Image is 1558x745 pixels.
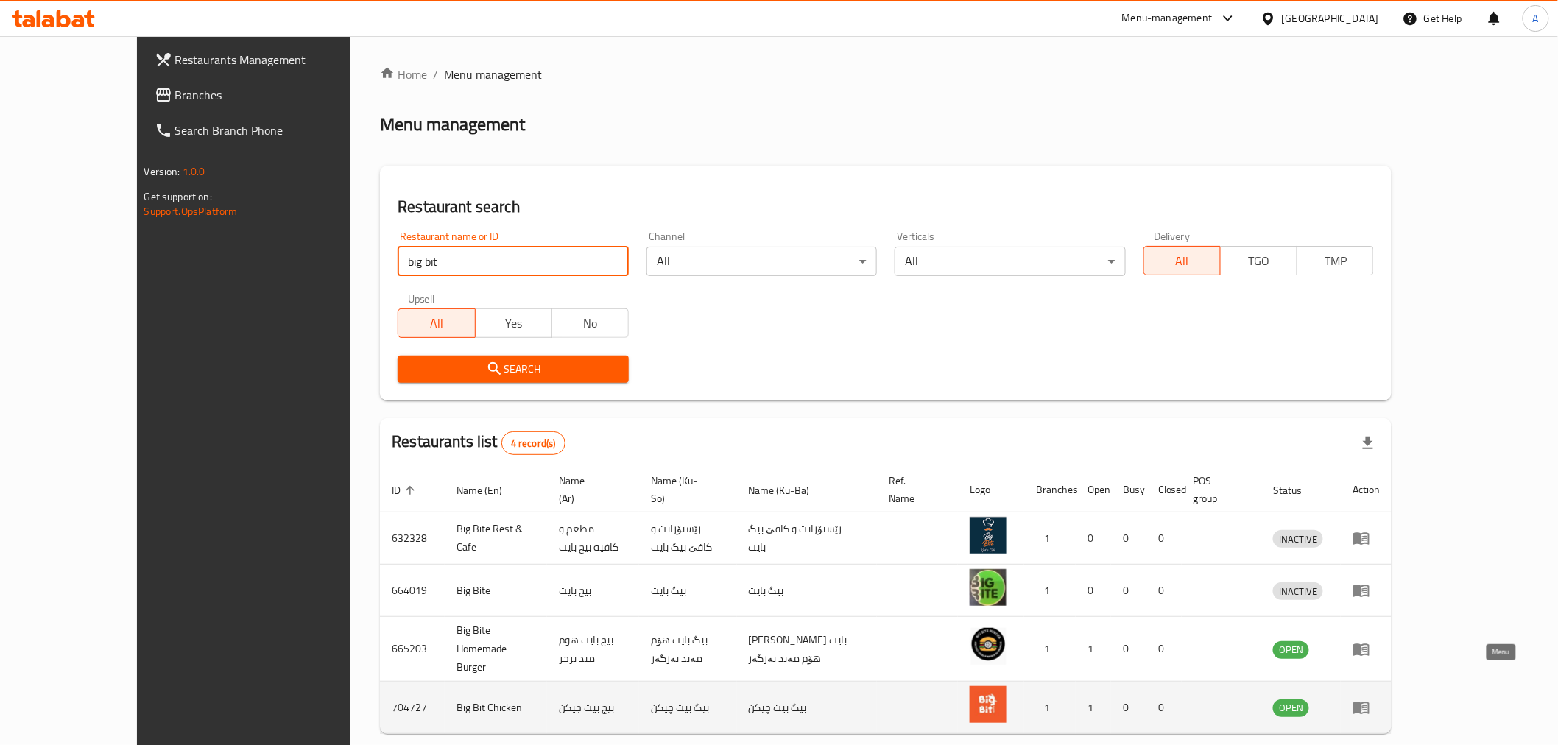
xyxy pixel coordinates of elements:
div: Menu-management [1122,10,1213,27]
span: Get support on: [144,187,212,206]
div: Total records count [501,431,565,455]
td: رێستۆرانت و کافێ بیگ بایت [737,512,878,565]
th: Branches [1024,467,1076,512]
td: بیگ بیت چیکن [639,682,736,734]
td: Big Bite [445,565,547,617]
td: بيج بايت [547,565,639,617]
td: 1 [1024,617,1076,682]
img: Big Bite Rest & Cafe [970,517,1007,554]
td: 1 [1024,682,1076,734]
td: 0 [1111,682,1146,734]
td: 704727 [380,682,445,734]
span: POS group [1194,472,1244,507]
td: [PERSON_NAME] بایت هۆم مەید بەرگەر [737,617,878,682]
th: Open [1076,467,1111,512]
td: 0 [1111,565,1146,617]
table: enhanced table [380,467,1392,734]
label: Delivery [1154,231,1191,241]
div: INACTIVE [1273,582,1323,600]
span: All [1150,250,1215,272]
th: Closed [1146,467,1182,512]
td: بیگ بایت هۆم مەید بەرگەر [639,617,736,682]
div: Export file [1350,426,1386,461]
a: Support.OpsPlatform [144,202,238,221]
li: / [433,66,438,83]
span: Branches [175,86,385,104]
span: TMP [1303,250,1368,272]
td: 1 [1024,565,1076,617]
span: ID [392,481,420,499]
span: Name (Ar) [559,472,621,507]
button: TMP [1297,246,1374,275]
td: بیگ بایت [639,565,736,617]
span: 1.0.0 [183,162,205,181]
a: Restaurants Management [143,42,397,77]
button: No [551,308,629,338]
td: 0 [1076,565,1111,617]
td: بيج بيت جيكن [547,682,639,734]
span: INACTIVE [1273,531,1323,548]
button: Yes [475,308,552,338]
div: Menu [1353,582,1380,599]
td: 632328 [380,512,445,565]
span: A [1533,10,1539,27]
h2: Restaurant search [398,196,1374,218]
td: 0 [1146,512,1182,565]
a: Branches [143,77,397,113]
input: Search for restaurant name or ID.. [398,247,629,276]
td: 0 [1146,682,1182,734]
td: 0 [1076,512,1111,565]
th: Logo [958,467,1024,512]
nav: breadcrumb [380,66,1392,83]
button: TGO [1220,246,1297,275]
td: Big Bite Rest & Cafe [445,512,547,565]
a: Home [380,66,427,83]
span: Menu management [444,66,542,83]
span: OPEN [1273,641,1309,658]
h2: Menu management [380,113,525,136]
span: Name (En) [457,481,521,499]
span: Version: [144,162,180,181]
td: مطعم و كافيه بيج بايت [547,512,639,565]
a: Search Branch Phone [143,113,397,148]
img: Big Bite [970,569,1007,606]
div: Menu [1353,529,1380,547]
button: Search [398,356,629,383]
span: Name (Ku-So) [651,472,719,507]
td: 0 [1111,617,1146,682]
div: Menu [1353,640,1380,658]
td: بیگ بایت [737,565,878,617]
td: 665203 [380,617,445,682]
td: 0 [1111,512,1146,565]
div: All [646,247,878,276]
td: 0 [1146,617,1182,682]
span: Name (Ku-Ba) [749,481,829,499]
th: Action [1341,467,1392,512]
button: All [1143,246,1221,275]
h2: Restaurants list [392,431,565,455]
td: 0 [1146,565,1182,617]
span: Search Branch Phone [175,121,385,139]
span: OPEN [1273,699,1309,716]
span: No [558,313,623,334]
span: Ref. Name [889,472,940,507]
span: 4 record(s) [502,437,565,451]
td: 1 [1076,682,1111,734]
td: 1 [1076,617,1111,682]
div: All [895,247,1126,276]
button: All [398,308,475,338]
span: All [404,313,469,334]
td: 664019 [380,565,445,617]
th: Busy [1111,467,1146,512]
td: Big Bit Chicken [445,682,547,734]
span: Status [1273,481,1321,499]
div: [GEOGRAPHIC_DATA] [1282,10,1379,27]
td: بیگ بیت چیکن [737,682,878,734]
td: بيج بايت هوم ميد برجر [547,617,639,682]
span: TGO [1227,250,1291,272]
img: Big Bite Homemade Burger [970,628,1007,665]
label: Upsell [408,294,435,304]
span: Yes [482,313,546,334]
td: Big Bite Homemade Burger [445,617,547,682]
